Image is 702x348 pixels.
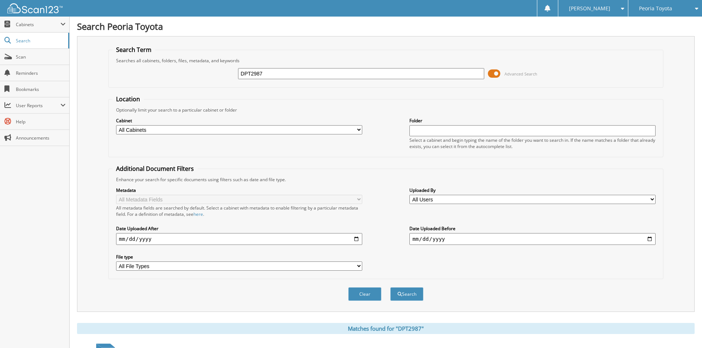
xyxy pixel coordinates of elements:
[348,287,381,301] button: Clear
[16,102,60,109] span: User Reports
[409,225,656,232] label: Date Uploaded Before
[569,6,610,11] span: [PERSON_NAME]
[77,323,695,334] div: Matches found for "DPT2987"
[409,233,656,245] input: end
[116,205,362,217] div: All metadata fields are searched by default. Select a cabinet with metadata to enable filtering b...
[7,3,63,13] img: scan123-logo-white.svg
[409,187,656,193] label: Uploaded By
[639,6,672,11] span: Peoria Toyota
[116,117,362,124] label: Cabinet
[193,211,203,217] a: here
[116,233,362,245] input: start
[409,137,656,150] div: Select a cabinet and begin typing the name of the folder you want to search in. If the name match...
[409,117,656,124] label: Folder
[390,287,423,301] button: Search
[112,46,155,54] legend: Search Term
[112,107,659,113] div: Optionally limit your search to a particular cabinet or folder
[16,54,66,60] span: Scan
[16,38,64,44] span: Search
[77,20,695,32] h1: Search Peoria Toyota
[16,86,66,92] span: Bookmarks
[16,21,60,28] span: Cabinets
[116,187,362,193] label: Metadata
[16,135,66,141] span: Announcements
[504,71,537,77] span: Advanced Search
[112,57,659,64] div: Searches all cabinets, folders, files, metadata, and keywords
[16,119,66,125] span: Help
[116,254,362,260] label: File type
[112,176,659,183] div: Enhance your search for specific documents using filters such as date and file type.
[16,70,66,76] span: Reminders
[116,225,362,232] label: Date Uploaded After
[112,95,144,103] legend: Location
[112,165,198,173] legend: Additional Document Filters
